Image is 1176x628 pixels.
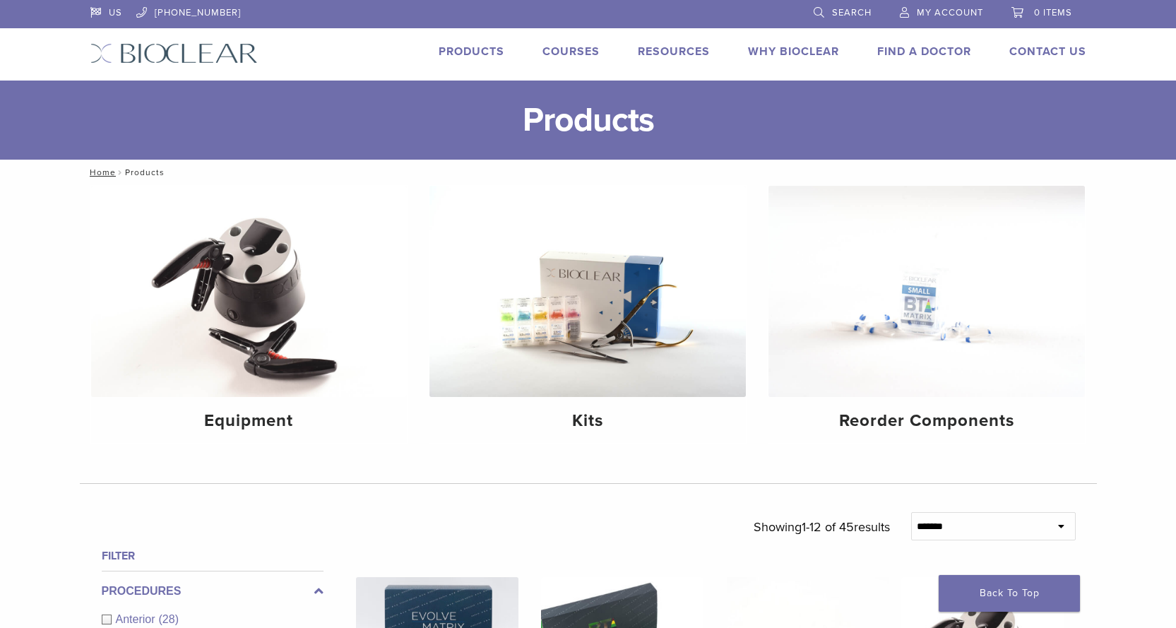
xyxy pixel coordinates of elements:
a: Back To Top [939,575,1080,612]
nav: Products [80,160,1097,185]
a: Why Bioclear [748,45,839,59]
img: Bioclear [90,43,258,64]
img: Reorder Components [768,186,1085,397]
h4: Reorder Components [780,408,1074,434]
a: Contact Us [1009,45,1086,59]
span: Search [832,7,872,18]
a: Equipment [91,186,408,443]
span: My Account [917,7,983,18]
label: Procedures [102,583,323,600]
a: Home [85,167,116,177]
span: (28) [159,613,179,625]
a: Find A Doctor [877,45,971,59]
h4: Kits [441,408,735,434]
a: Reorder Components [768,186,1085,443]
a: Products [439,45,504,59]
span: Anterior [116,613,159,625]
a: Kits [429,186,746,443]
a: Courses [542,45,600,59]
span: / [116,169,125,176]
p: Showing results [754,512,890,542]
a: Resources [638,45,710,59]
h4: Equipment [102,408,396,434]
span: 1-12 of 45 [802,519,854,535]
img: Equipment [91,186,408,397]
h4: Filter [102,547,323,564]
img: Kits [429,186,746,397]
span: 0 items [1034,7,1072,18]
